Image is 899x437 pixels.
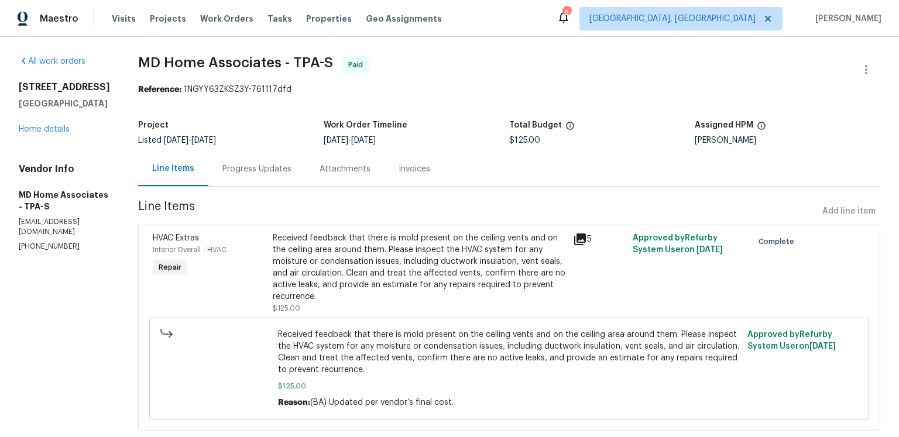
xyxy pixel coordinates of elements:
[138,84,880,95] div: 1NGYY63ZKSZ3Y-761117dfd
[138,56,333,70] span: MD Home Associates - TPA-S
[757,121,766,136] span: The hpm assigned to this work order.
[320,163,370,175] div: Attachments
[399,163,430,175] div: Invoices
[19,217,110,237] p: [EMAIL_ADDRESS][DOMAIN_NAME]
[164,136,216,144] span: -
[154,261,186,273] span: Repair
[19,189,110,212] h5: MD Home Associates - TPA-S
[19,57,85,66] a: All work orders
[306,13,352,25] span: Properties
[153,246,227,253] span: Interior Overall - HVAC
[153,234,199,242] span: HVAC Extras
[164,136,188,144] span: [DATE]
[759,236,799,247] span: Complete
[696,246,723,254] span: [DATE]
[695,136,880,144] div: [PERSON_NAME]
[310,398,454,407] span: (BA) Updated per vendor’s final cost.
[747,331,836,350] span: Approved by Refurby System User on
[589,13,756,25] span: [GEOGRAPHIC_DATA], [GEOGRAPHIC_DATA]
[809,342,836,350] span: [DATE]
[19,163,110,175] h4: Vendor Info
[19,81,110,93] h2: [STREET_ADDRESS]
[152,163,194,174] div: Line Items
[562,7,571,19] div: 8
[191,136,216,144] span: [DATE]
[19,98,110,109] h5: [GEOGRAPHIC_DATA]
[138,85,181,94] b: Reference:
[19,242,110,252] p: [PHONE_NUMBER]
[273,232,566,302] div: Received feedback that there is mold present on the ceiling vents and on the ceiling area around ...
[366,13,442,25] span: Geo Assignments
[273,305,300,312] span: $125.00
[19,125,70,133] a: Home details
[565,121,575,136] span: The total cost of line items that have been proposed by Opendoor. This sum includes line items th...
[278,398,310,407] span: Reason:
[509,121,562,129] h5: Total Budget
[222,163,291,175] div: Progress Updates
[324,121,407,129] h5: Work Order Timeline
[695,121,753,129] h5: Assigned HPM
[633,234,723,254] span: Approved by Refurby System User on
[811,13,881,25] span: [PERSON_NAME]
[40,13,78,25] span: Maestro
[112,13,136,25] span: Visits
[278,380,741,392] span: $125.00
[138,136,216,144] span: Listed
[138,201,818,222] span: Line Items
[267,15,292,23] span: Tasks
[573,232,626,246] div: 5
[138,121,169,129] h5: Project
[150,13,186,25] span: Projects
[348,59,368,71] span: Paid
[351,136,376,144] span: [DATE]
[200,13,253,25] span: Work Orders
[278,329,741,376] span: Received feedback that there is mold present on the ceiling vents and on the ceiling area around ...
[324,136,348,144] span: [DATE]
[509,136,540,144] span: $125.00
[324,136,376,144] span: -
